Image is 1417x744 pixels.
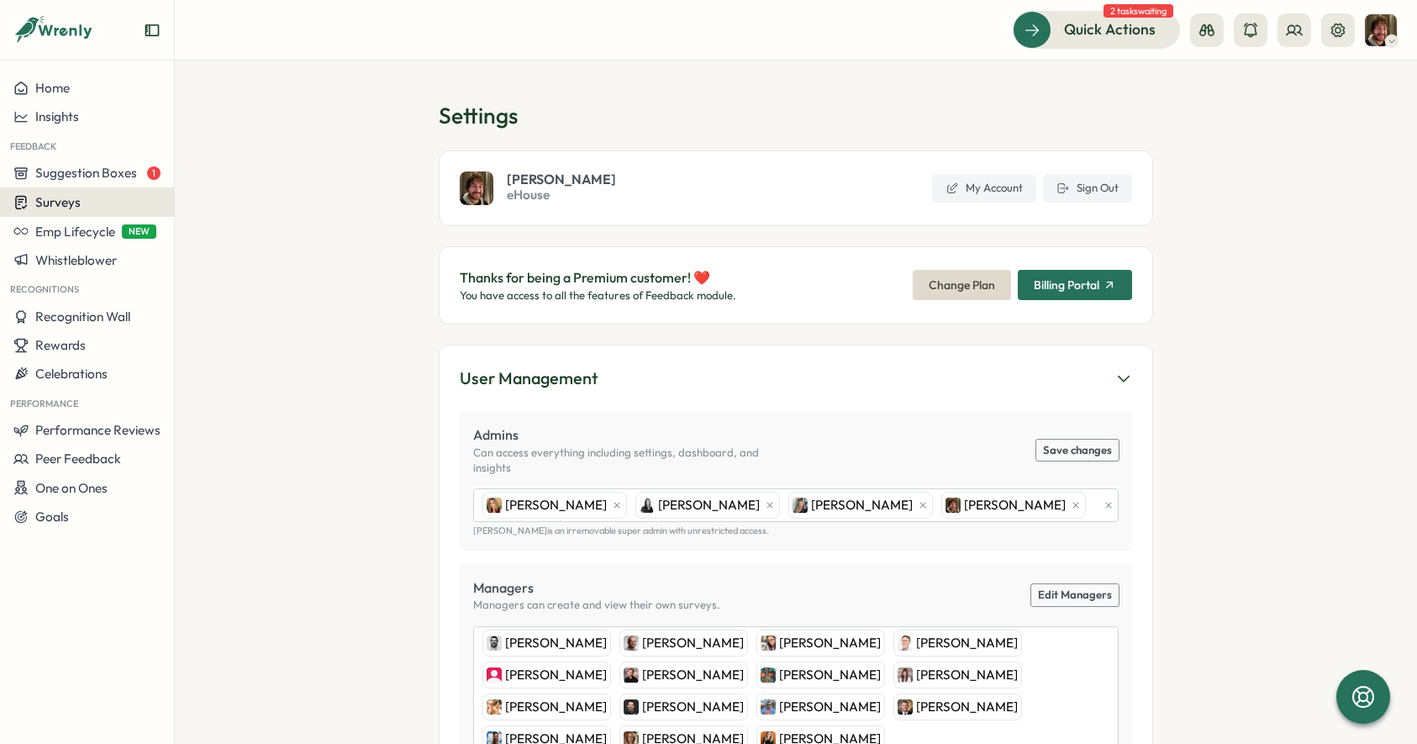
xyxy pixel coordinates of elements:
[793,498,808,513] img: Chris Quinn
[122,224,156,239] span: NEW
[35,252,117,268] span: Whistleblower
[460,366,598,392] div: User Management
[1077,181,1119,196] span: Sign Out
[642,698,744,716] span: [PERSON_NAME]
[761,667,776,683] img: Adam Hanin
[35,108,79,124] span: Insights
[473,598,720,613] p: Managers can create and view their own surveys.
[507,172,616,186] span: [PERSON_NAME]
[460,171,493,205] img: Nick Lacasse
[147,166,161,180] span: 1
[779,666,881,684] span: [PERSON_NAME]
[761,636,776,651] img: Lindsey Murray
[487,498,502,513] img: Tarin O'Neill
[35,309,130,325] span: Recognition Wall
[779,634,881,652] span: [PERSON_NAME]
[35,80,70,96] span: Home
[658,496,760,514] span: [PERSON_NAME]
[946,498,961,513] img: Nick Lacasse
[624,699,639,715] img: Jeff Jenkins
[35,480,108,496] span: One on Ones
[507,186,616,204] span: eHouse
[505,666,607,684] span: [PERSON_NAME]
[624,667,639,683] img: Aaron Quinn
[487,699,502,715] img: Macy White
[916,666,1018,684] span: [PERSON_NAME]
[811,496,913,514] span: [PERSON_NAME]
[932,174,1036,203] a: My Account
[642,666,744,684] span: [PERSON_NAME]
[505,698,607,716] span: [PERSON_NAME]
[473,578,720,599] p: Managers
[898,636,913,651] img: Dave Truman
[1031,584,1119,606] a: Edit Managers
[473,525,1119,536] p: [PERSON_NAME] is an irremovable super admin with unrestricted access.
[1018,270,1132,300] button: Billing Portal
[640,498,655,513] img: Jennifer Smith
[624,636,639,651] img: Tony Puccetti
[642,634,744,652] span: [PERSON_NAME]
[898,667,913,683] img: Christine Henderson
[964,496,1066,514] span: [PERSON_NAME]
[487,636,502,651] img: Chris Aziz
[1064,18,1156,40] span: Quick Actions
[35,422,161,438] span: Performance Reviews
[473,425,796,446] p: Admins
[505,634,607,652] span: [PERSON_NAME]
[1034,279,1099,291] span: Billing Portal
[460,267,736,288] p: Thanks for being a Premium customer! ❤️
[144,22,161,39] button: Expand sidebar
[439,101,1153,130] h1: Settings
[913,270,1011,300] button: Change Plan
[505,496,607,514] span: [PERSON_NAME]
[35,337,86,353] span: Rewards
[916,698,1018,716] span: [PERSON_NAME]
[779,698,881,716] span: [PERSON_NAME]
[460,366,1132,392] button: User Management
[487,667,502,683] img: Stacey Hafers
[916,634,1018,652] span: [PERSON_NAME]
[1036,440,1119,462] button: Save changes
[966,181,1023,196] span: My Account
[929,271,995,299] span: Change Plan
[761,699,776,715] img: Chris Pointer
[35,509,69,525] span: Goals
[1104,4,1173,18] span: 2 tasks waiting
[898,699,913,715] img: Hartwell
[473,446,796,475] p: Can access everything including settings, dashboard, and insights
[1365,14,1397,46] img: Nick Lacasse
[460,288,736,303] p: You have access to all the features of Feedback module.
[1013,11,1180,48] button: Quick Actions
[1043,174,1132,203] button: Sign Out
[35,451,121,467] span: Peer Feedback
[35,366,108,382] span: Celebrations
[35,194,81,210] span: Surveys
[35,165,137,181] span: Suggestion Boxes
[35,224,115,240] span: Emp Lifecycle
